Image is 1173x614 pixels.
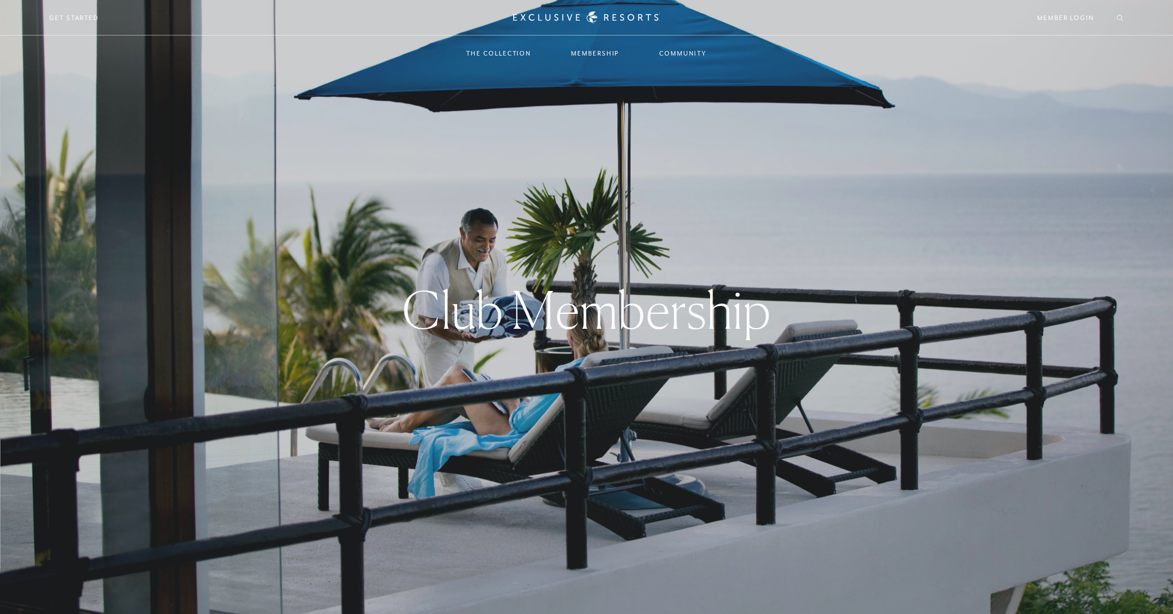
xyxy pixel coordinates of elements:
a: Community [648,37,718,70]
a: Membership [560,37,631,70]
a: The Collection [455,37,542,70]
a: Member Login [1037,13,1094,23]
a: Get Started [49,13,99,23]
h1: Club Membership [402,284,771,336]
